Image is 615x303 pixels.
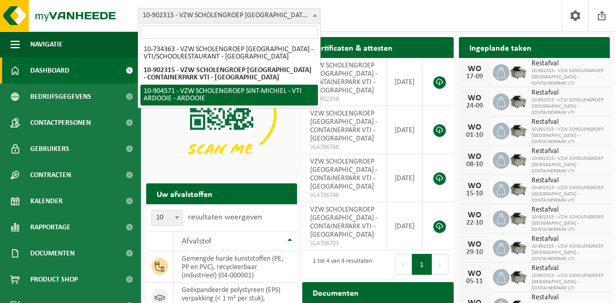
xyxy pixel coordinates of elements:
span: Restafval [531,235,605,243]
td: [DATE] [387,106,423,154]
span: Gebruikers [30,136,69,162]
span: Rapportage [30,214,70,240]
button: 1 [412,254,432,275]
img: WB-5000-GAL-GY-01 [510,209,527,227]
span: Product Shop [30,266,78,293]
span: 10-902315 - VZW SCHOLENGROEP [GEOGRAPHIC_DATA] - CONTAINERPARK VTI [531,273,605,292]
div: 15-10 [464,190,485,197]
div: WO [464,182,485,190]
td: gemengde harde kunststoffen (PE, PP en PVC), recycleerbaar (industrieel) (04-000001) [174,251,297,283]
span: Restafval [531,177,605,185]
span: Contracten [30,162,71,188]
span: Contactpersonen [30,110,91,136]
td: [DATE] [387,202,423,250]
span: Afvalstof [182,237,211,246]
span: VLA706766 [310,143,378,151]
img: WB-5000-GAL-GY-01 [510,238,527,256]
img: WB-5000-GAL-GY-01 [510,180,527,197]
span: Restafval [531,60,605,68]
span: Kalender [30,188,63,214]
label: resultaten weergeven [188,213,262,222]
span: Dashboard [30,57,69,84]
span: 10-902315 - VZW SCHOLENGROEP [GEOGRAPHIC_DATA] - CONTAINERPARK VTI [531,97,605,116]
span: Bedrijfsgegevens [30,84,91,110]
div: 22-10 [464,219,485,227]
span: 10-902315 - VZW SCHOLENGROEP [GEOGRAPHIC_DATA] - CONTAINERPARK VTI [531,185,605,204]
button: Next [432,254,448,275]
td: [DATE] [387,154,423,202]
span: Restafval [531,264,605,273]
span: 10-902315 - VZW SCHOLENGROEP [GEOGRAPHIC_DATA] - CONTAINERPARK VTI [531,214,605,233]
div: WO [464,94,485,102]
img: WB-5000-GAL-GY-01 [510,63,527,80]
span: VZW SCHOLENGROEP [GEOGRAPHIC_DATA] - CONTAINERPARK VTI - [GEOGRAPHIC_DATA] [310,158,377,191]
h2: Documenten [302,282,369,302]
h2: Uw afvalstoffen [146,183,223,204]
div: WO [464,211,485,219]
span: 10 [152,211,182,225]
li: 10-902315 - VZW SCHOLENGROEP [GEOGRAPHIC_DATA] - CONTAINERPARK VTI - [GEOGRAPHIC_DATA] [140,64,318,85]
div: 08-10 [464,161,485,168]
span: VZW SCHOLENGROEP [GEOGRAPHIC_DATA] - CONTAINERPARK VTI - [GEOGRAPHIC_DATA] [310,62,377,95]
span: 10-902315 - VZW SCHOLENGROEP [GEOGRAPHIC_DATA] - CONTAINERPARK VTI [531,156,605,174]
div: WO [464,240,485,249]
span: Restafval [531,89,605,97]
span: VZW SCHOLENGROEP [GEOGRAPHIC_DATA] - CONTAINERPARK VTI - [GEOGRAPHIC_DATA] [310,110,377,143]
span: Restafval [531,206,605,214]
span: VLA706703 [310,239,378,248]
div: 1 tot 4 van 4 resultaten [307,253,372,276]
span: VLA706746 [310,191,378,200]
img: WB-5000-GAL-GY-01 [510,121,527,139]
td: [DATE] [387,58,423,106]
span: Navigatie [30,31,63,57]
div: 29-10 [464,249,485,256]
img: WB-5000-GAL-GY-01 [510,150,527,168]
span: Documenten [30,240,75,266]
img: Download de VHEPlus App [146,58,297,171]
span: Restafval [531,147,605,156]
span: Restafval [531,118,605,126]
div: 24-09 [464,102,485,110]
h2: Certificaten & attesten [302,37,403,57]
div: 17-09 [464,73,485,80]
span: Restafval [531,294,605,302]
span: 10-902315 - VZW SCHOLENGROEP [GEOGRAPHIC_DATA] - CONTAINERPARK VTI [531,243,605,262]
span: 10-902315 - VZW SCHOLENGROEP [GEOGRAPHIC_DATA] - CONTAINERPARK VTI [531,68,605,87]
div: WO [464,153,485,161]
div: 01-10 [464,132,485,139]
div: 05-11 [464,278,485,285]
img: WB-5000-GAL-GY-01 [510,267,527,285]
div: WO [464,65,485,73]
img: WB-5000-GAL-GY-01 [510,92,527,110]
button: Previous [395,254,412,275]
h2: Ingeplande taken [459,37,542,57]
span: 10-902315 - VZW SCHOLENGROEP [GEOGRAPHIC_DATA] - CONTAINERPARK VTI [531,126,605,145]
div: WO [464,270,485,278]
span: VLA902250 [310,95,378,103]
span: VZW SCHOLENGROEP [GEOGRAPHIC_DATA] - CONTAINERPARK VTI - [GEOGRAPHIC_DATA] [310,206,377,239]
li: 10-904571 - VZW SCHOLENGROEP SINT-MICHIEL - VTI ARDOOIE - ARDOOIE [140,85,318,106]
span: 10-902315 - VZW SCHOLENGROEP SINT-MICHIEL - CONTAINERPARK VTI - ROESELARE [138,8,320,23]
li: 10-734363 - VZW SCHOLENGROEP [GEOGRAPHIC_DATA] - VTI/SCHOOLRESTAURANT - [GEOGRAPHIC_DATA] [140,43,318,64]
div: WO [464,123,485,132]
span: 10 [151,210,183,226]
